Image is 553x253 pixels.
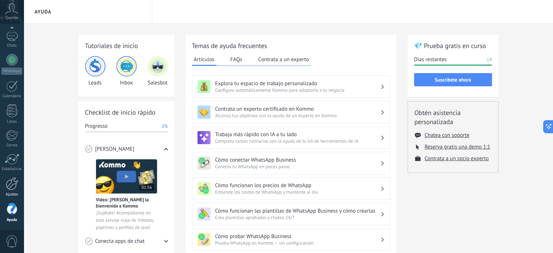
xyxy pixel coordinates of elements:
[192,41,390,50] h2: Temas de ayuda frecuentes
[1,94,23,99] div: Calendario
[425,155,489,162] button: Contrata a un socio experto
[215,189,380,195] span: Entiende los costos de WhatsApp y mantente al día
[215,240,380,246] span: Prueba WhatsApp en Kommo — sin configuración
[215,87,380,93] span: Configura automáticamente Kommo para adaptarlo a tu negocio
[96,209,157,231] span: ¡Sujétate! Acompáñanos en este salvaje viaje de inboxes, pipelines y perfiles de lead.
[148,56,168,86] div: Salesbot
[414,73,492,86] button: Suscríbete ahora
[192,54,216,66] button: Artículos
[215,157,380,163] h3: Cómo conectar WhatsApp Business
[161,123,168,130] span: 0%
[85,56,105,86] div: Leads
[256,54,310,65] button: Contrata a un experto
[215,131,380,138] h3: Trabaja más rápido con IA a tu lado
[6,16,18,20] span: Cuenta
[215,182,380,189] h3: Cómo funcionan los precios de WhatsApp
[229,54,244,65] button: FAQs
[1,119,23,124] div: Listas
[95,146,135,153] span: [PERSON_NAME]
[215,138,380,144] span: Completa tareas rutinarias con la ayuda de tu kit de herramientas de IA
[116,56,137,86] div: Inbox
[215,207,380,214] h3: Cómo funcionan las plantillas de WhatsApp Business y cómo crearlas
[414,56,447,63] span: Días restantes
[414,108,492,126] h2: Obtén asistencia personalizada
[1,143,23,148] div: Correo
[1,68,22,75] div: WhatsApp
[1,167,23,171] div: Estadísticas
[414,41,492,50] h2: 💎 Prueba gratis en curso
[425,132,469,139] button: Chatea con soporte
[85,41,168,50] h2: Tutoriales de inicio
[486,56,492,63] span: 14
[435,77,471,82] span: Suscríbete ahora
[425,143,490,150] button: Reserva gratis una demo 1:1
[215,233,380,240] h3: Cómo probar WhatsApp Business
[85,123,108,130] span: Progresso
[96,159,157,194] img: Meet video
[96,197,157,209] span: Vídeo: [PERSON_NAME] la bienvenida a Kommo
[1,43,23,48] div: Chats
[215,80,380,87] h3: Explora tu espacio de trabajo personalizado
[215,163,380,170] span: Conecta tu WhatsApp en pocos pasos
[85,108,168,117] h2: Checklist de inicio rápido
[1,218,23,222] div: Ayuda
[1,192,23,197] div: Ajustes
[215,112,380,119] span: Alcanza tus objetivos con la ayuda de un experto en Kommo
[215,106,380,112] h3: Contrata un experto certificado en Kommo
[95,238,145,245] span: Conecta apps de chat
[215,214,380,221] span: Crea plantillas aprobadas y chatea 24/7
